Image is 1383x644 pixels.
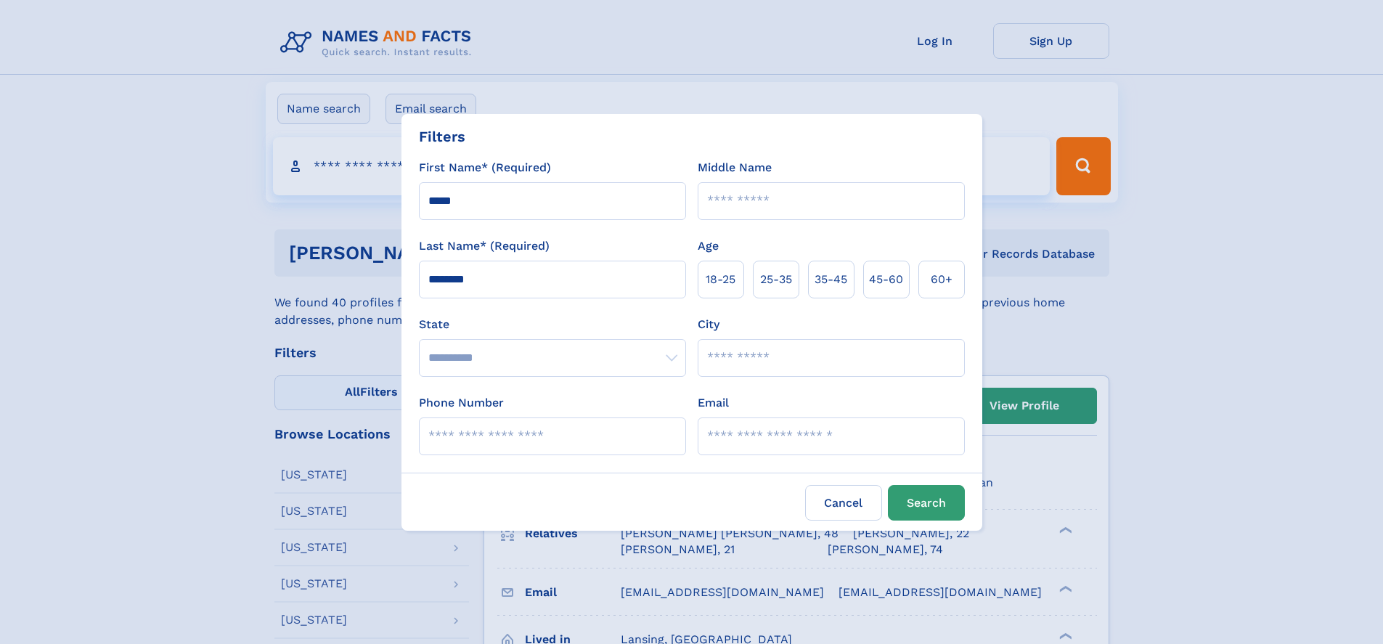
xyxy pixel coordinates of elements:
label: State [419,316,686,333]
span: 45‑60 [869,271,903,288]
label: First Name* (Required) [419,159,551,176]
button: Search [888,485,965,521]
label: Last Name* (Required) [419,237,550,255]
label: Age [698,237,719,255]
span: 60+ [931,271,952,288]
label: City [698,316,719,333]
label: Email [698,394,729,412]
label: Cancel [805,485,882,521]
label: Phone Number [419,394,504,412]
label: Middle Name [698,159,772,176]
span: 35‑45 [815,271,847,288]
div: Filters [419,126,465,147]
span: 18‑25 [706,271,735,288]
span: 25‑35 [760,271,792,288]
